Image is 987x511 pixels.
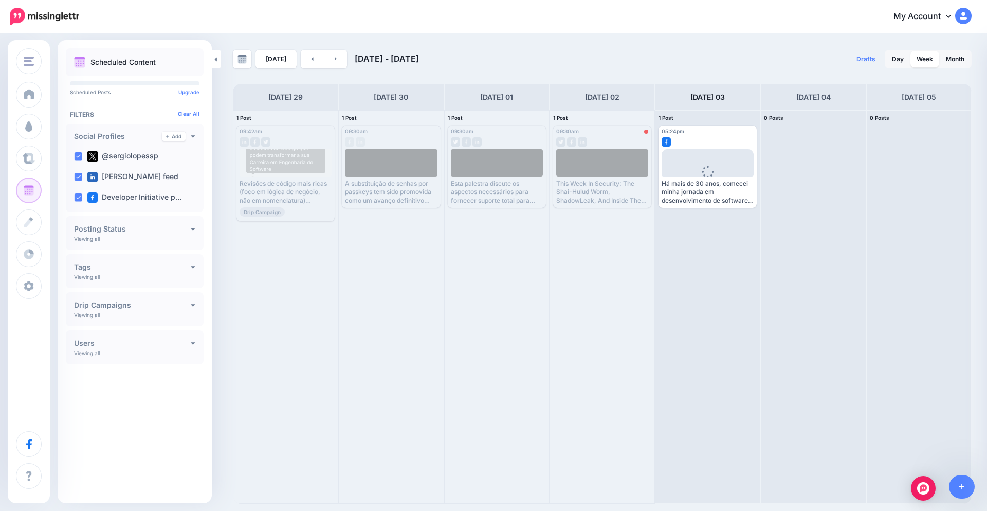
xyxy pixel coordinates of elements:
img: linkedin-grey-square.png [240,137,249,147]
img: calendar.png [74,57,85,68]
h4: Drip Campaigns [74,302,191,309]
span: 1 Post [659,115,673,121]
label: [PERSON_NAME] feed [87,172,178,182]
a: Add [162,132,186,141]
label: Developer Initiative p… [87,192,182,203]
img: facebook-square.png [87,192,98,203]
img: linkedin-grey-square.png [472,137,482,147]
a: Clear All [178,111,199,117]
h4: [DATE] 01 [480,91,513,103]
p: Viewing all [74,312,100,318]
span: 0 Posts [764,115,783,121]
img: facebook-grey-square.png [250,137,260,147]
h4: [DATE] 30 [374,91,408,103]
span: 09:30am [556,128,579,134]
span: Drafts [856,56,875,62]
img: calendar-grey-darker.png [237,55,247,64]
img: menu.png [24,57,34,66]
div: Revisões de código mais ricas (foco em lógica de negócio, não em nomenclatura) Read more 👉 [URL] ... [240,180,332,205]
span: Drip Campaign [240,207,285,217]
img: Missinglettr [10,8,79,25]
p: Viewing all [74,350,100,356]
span: 1 Post [342,115,357,121]
a: Upgrade [178,89,199,95]
span: 1 Post [236,115,251,121]
img: facebook-grey-square.png [345,137,354,147]
img: twitter-square.png [87,151,98,162]
div: This Week In Security: The Shai-Hulud Worm, ShadowLeak, And Inside The Great Firewall [URL][DOMAI... [556,180,648,205]
a: Month [940,51,971,67]
img: twitter-grey-square.png [261,137,270,147]
p: Viewing all [74,236,100,242]
div: Há mais de 30 anos, comecei minha jornada em desenvolvimento de software com BASIC e DBASE III Pl... [662,180,754,205]
div: Open Intercom Messenger [911,476,936,501]
h4: Users [74,340,191,347]
span: 1 Post [448,115,463,121]
div: Loading [693,166,722,192]
img: linkedin-grey-square.png [578,137,587,147]
h4: [DATE] 04 [796,91,831,103]
label: @sergiolopessp [87,151,158,162]
img: facebook-square.png [662,137,671,147]
a: Week [910,51,939,67]
img: facebook-grey-square.png [462,137,471,147]
span: 05:24pm [662,128,684,134]
span: 09:42am [240,128,262,134]
h4: Tags [74,263,191,271]
img: twitter-grey-square.png [451,137,460,147]
h4: [DATE] 03 [690,91,725,103]
div: A substituição de senhas por passkeys tem sido promovida como um avanço definitivo rumo a uma int... [345,180,437,205]
div: Esta palestra discute os aspectos necessários para fornecer suporte total para novos tipos numéri... [451,180,543,205]
span: 1 Post [553,115,568,121]
h4: [DATE] 29 [268,91,303,103]
img: twitter-grey-square.png [556,137,565,147]
span: 09:30am [451,128,473,134]
img: linkedin-square.png [87,172,98,182]
p: Scheduled Content [90,59,156,66]
a: [DATE] [255,50,297,68]
p: Scheduled Posts [70,90,199,95]
span: 09:30am [345,128,368,134]
h4: [DATE] 02 [585,91,619,103]
a: Drafts [850,50,882,68]
a: My Account [883,4,972,29]
span: [DATE] - [DATE] [355,54,419,64]
h4: [DATE] 05 [902,91,936,103]
p: Viewing all [74,274,100,280]
img: facebook-grey-square.png [567,137,576,147]
img: linkedin-grey-square.png [356,137,365,147]
h4: Filters [70,111,199,118]
h4: Posting Status [74,225,191,233]
span: 0 Posts [870,115,889,121]
h4: Social Profiles [74,133,162,140]
a: Day [886,51,910,67]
